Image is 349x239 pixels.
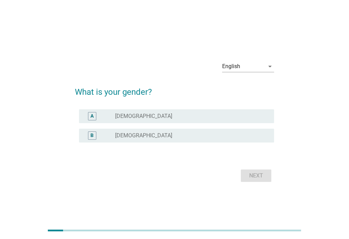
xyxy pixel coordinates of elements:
[115,132,172,139] label: [DEMOGRAPHIC_DATA]
[222,63,240,70] div: English
[266,62,274,71] i: arrow_drop_down
[115,113,172,120] label: [DEMOGRAPHIC_DATA]
[90,112,94,120] div: A
[90,132,94,139] div: B
[75,79,274,98] h2: What is your gender?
